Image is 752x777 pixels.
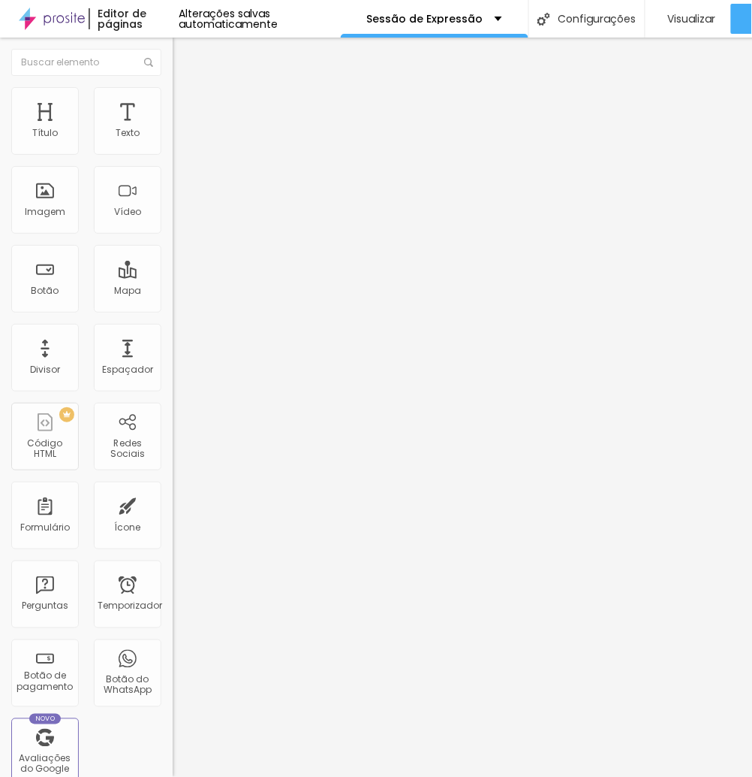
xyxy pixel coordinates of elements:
[20,752,71,775] font: Avaliações do Google
[115,521,141,534] font: Ícone
[32,126,58,139] font: Título
[558,11,636,26] font: Configurações
[537,13,550,26] img: Ícone
[28,437,63,460] font: Código HTML
[668,11,716,26] font: Visualizar
[35,715,56,724] font: Novo
[11,49,161,76] input: Buscar elemento
[102,363,153,376] font: Espaçador
[116,126,140,139] font: Texto
[367,11,483,26] font: Sessão de Expressão
[104,673,152,697] font: Botão do WhatsApp
[179,6,278,32] font: Alterações salvas automaticamente
[32,284,59,297] font: Botão
[20,521,70,534] font: Formulário
[22,600,68,612] font: Perguntas
[114,284,141,297] font: Mapa
[25,205,65,218] font: Imagem
[17,670,74,693] font: Botão de pagamento
[98,6,146,32] font: Editor de páginas
[30,363,60,376] font: Divisor
[110,437,145,460] font: Redes Sociais
[645,4,731,34] button: Visualizar
[144,58,153,67] img: Ícone
[98,600,162,612] font: Temporizador
[114,205,141,218] font: Vídeo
